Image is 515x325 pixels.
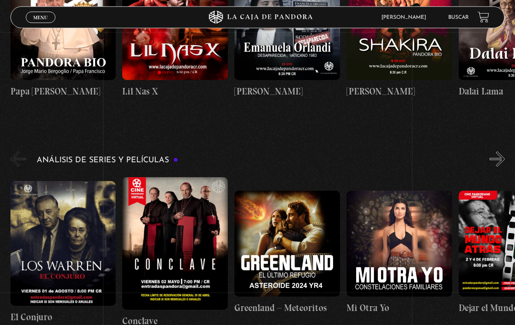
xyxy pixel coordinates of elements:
[477,11,489,23] a: View your shopping cart
[234,301,340,315] h4: Greenland – Meteoritos
[448,15,469,20] a: Buscar
[10,311,116,325] h4: El Conjuro
[122,85,228,99] h4: Lil Nas X
[10,85,116,99] h4: Papa [PERSON_NAME]
[347,301,452,315] h4: Mi Otra Yo
[234,85,340,99] h4: [PERSON_NAME]
[31,22,51,28] span: Cerrar
[377,15,435,20] span: [PERSON_NAME]
[33,15,48,20] span: Menu
[490,152,505,167] button: Next
[37,157,179,165] h3: Análisis de series y películas
[10,152,26,167] button: Previous
[347,85,452,99] h4: [PERSON_NAME]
